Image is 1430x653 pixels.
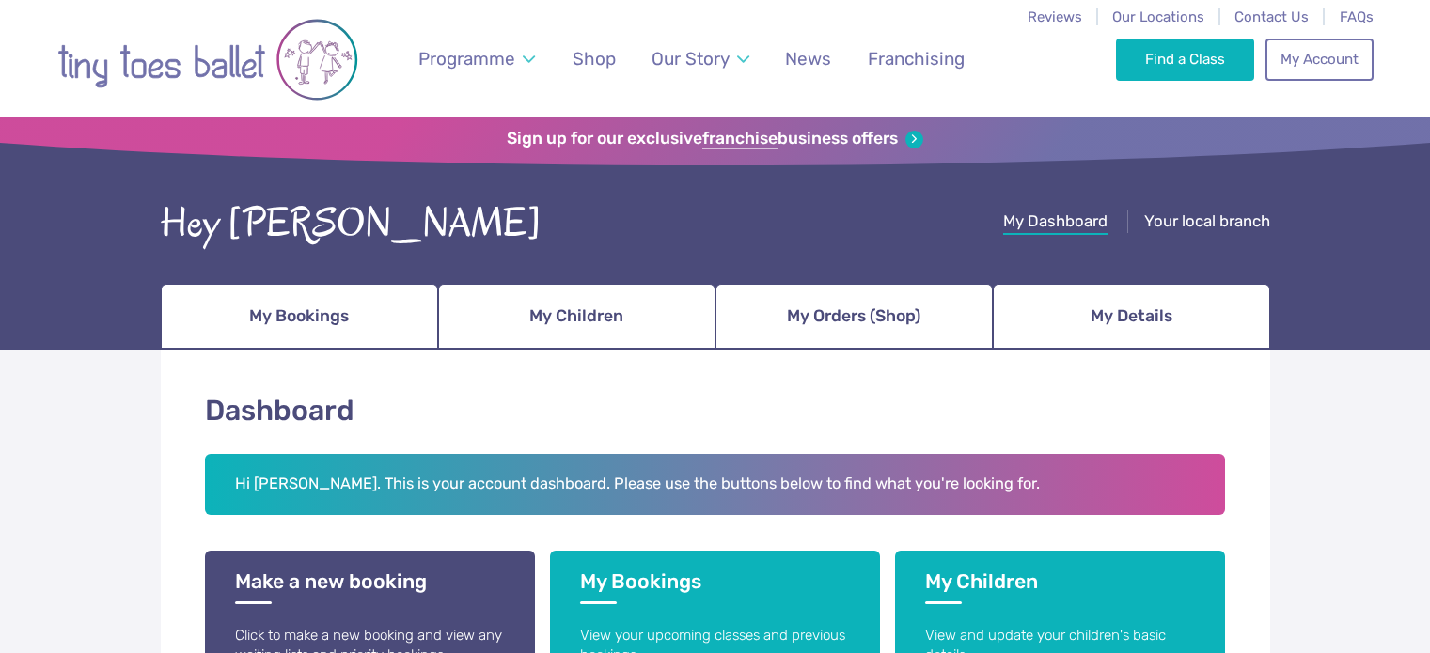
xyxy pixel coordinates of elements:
[858,37,973,81] a: Franchising
[573,48,616,70] span: Shop
[715,284,993,350] a: My Orders (Shop)
[787,300,920,333] span: My Orders (Shop)
[1234,8,1309,25] a: Contact Us
[1144,211,1270,235] a: Your local branch
[993,284,1270,350] a: My Details
[868,48,965,70] span: Franchising
[1028,8,1082,25] a: Reviews
[161,284,438,350] a: My Bookings
[925,569,1195,604] h3: My Children
[1116,39,1254,80] a: Find a Class
[1091,300,1172,333] span: My Details
[652,48,730,70] span: Our Story
[1144,211,1270,230] span: Your local branch
[777,37,841,81] a: News
[57,12,358,107] img: tiny toes ballet
[249,300,349,333] span: My Bookings
[161,194,542,253] div: Hey [PERSON_NAME]
[580,569,850,604] h3: My Bookings
[418,48,515,70] span: Programme
[563,37,624,81] a: Shop
[785,48,831,70] span: News
[409,37,543,81] a: Programme
[702,129,778,149] strong: franchise
[529,300,623,333] span: My Children
[205,391,1226,431] h1: Dashboard
[438,284,715,350] a: My Children
[507,129,923,149] a: Sign up for our exclusivefranchisebusiness offers
[1265,39,1373,80] a: My Account
[642,37,758,81] a: Our Story
[1340,8,1374,25] a: FAQs
[235,569,505,604] h3: Make a new booking
[1112,8,1204,25] a: Our Locations
[205,454,1226,516] h2: Hi [PERSON_NAME]. This is your account dashboard. Please use the buttons below to find what you'r...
